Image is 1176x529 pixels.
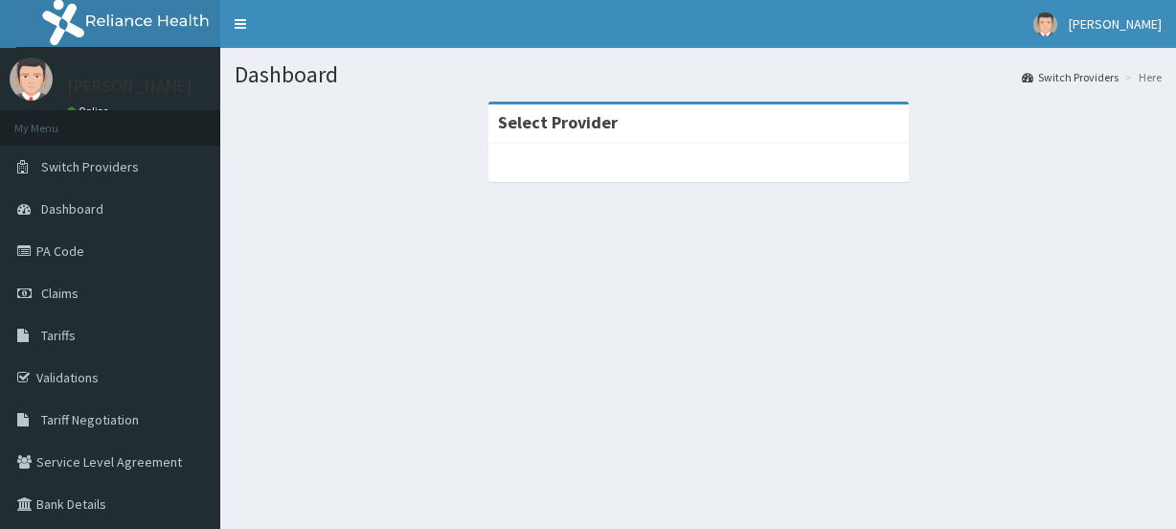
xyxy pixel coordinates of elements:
[41,200,103,218] span: Dashboard
[498,111,618,133] strong: Select Provider
[1120,69,1162,85] li: Here
[41,411,139,428] span: Tariff Negotiation
[41,158,139,175] span: Switch Providers
[235,62,1162,87] h1: Dashboard
[41,285,79,302] span: Claims
[67,78,192,95] p: [PERSON_NAME]
[41,327,76,344] span: Tariffs
[1022,69,1119,85] a: Switch Providers
[10,57,53,101] img: User Image
[1069,15,1162,33] span: [PERSON_NAME]
[1033,12,1057,36] img: User Image
[67,104,113,118] a: Online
